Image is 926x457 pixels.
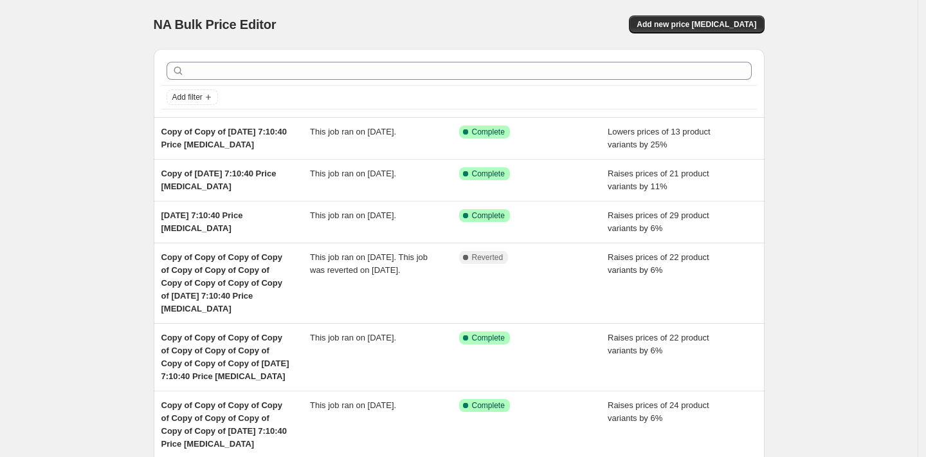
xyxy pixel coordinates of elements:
[608,400,709,423] span: Raises prices of 24 product variants by 6%
[472,210,505,221] span: Complete
[310,210,396,220] span: This job ran on [DATE].
[172,92,203,102] span: Add filter
[608,333,709,355] span: Raises prices of 22 product variants by 6%
[161,333,289,381] span: Copy of Copy of Copy of Copy of Copy of Copy of Copy of Copy of Copy of Copy of [DATE] 7:10:40 Pr...
[472,169,505,179] span: Complete
[637,19,756,30] span: Add new price [MEDICAL_DATA]
[161,252,282,313] span: Copy of Copy of Copy of Copy of Copy of Copy of Copy of Copy of Copy of Copy of Copy of [DATE] 7:...
[161,127,287,149] span: Copy of Copy of [DATE] 7:10:40 Price [MEDICAL_DATA]
[161,169,277,191] span: Copy of [DATE] 7:10:40 Price [MEDICAL_DATA]
[154,17,277,32] span: NA Bulk Price Editor
[608,252,709,275] span: Raises prices of 22 product variants by 6%
[472,252,504,263] span: Reverted
[629,15,764,33] button: Add new price [MEDICAL_DATA]
[310,252,428,275] span: This job ran on [DATE]. This job was reverted on [DATE].
[167,89,218,105] button: Add filter
[161,210,243,233] span: [DATE] 7:10:40 Price [MEDICAL_DATA]
[472,333,505,343] span: Complete
[310,333,396,342] span: This job ran on [DATE].
[161,400,287,449] span: Copy of Copy of Copy of Copy of Copy of Copy of Copy of Copy of Copy of [DATE] 7:10:40 Price [MED...
[310,127,396,136] span: This job ran on [DATE].
[472,127,505,137] span: Complete
[310,169,396,178] span: This job ran on [DATE].
[608,169,709,191] span: Raises prices of 21 product variants by 11%
[472,400,505,411] span: Complete
[310,400,396,410] span: This job ran on [DATE].
[608,210,709,233] span: Raises prices of 29 product variants by 6%
[608,127,711,149] span: Lowers prices of 13 product variants by 25%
